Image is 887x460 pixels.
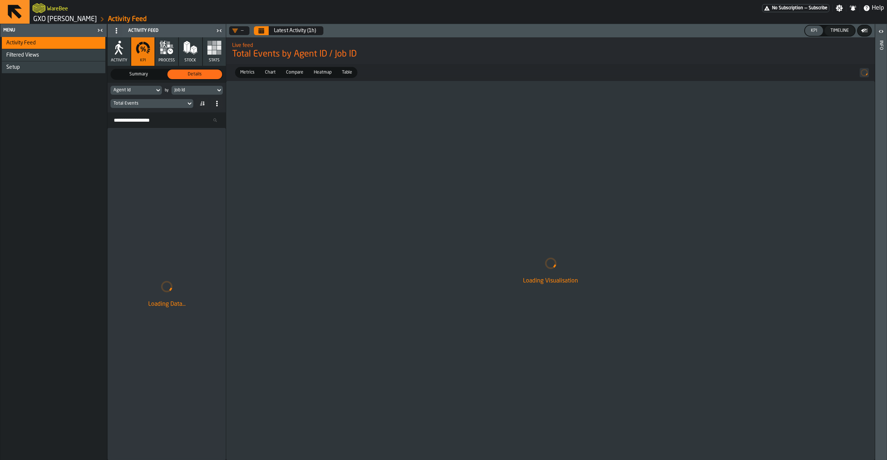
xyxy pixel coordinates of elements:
[337,68,357,77] div: thumb
[109,25,214,37] div: Activity Feed
[805,26,823,36] button: button-KPI
[111,58,127,63] span: Activity
[762,4,829,12] div: Menu Subscription
[878,39,884,458] div: Info
[33,1,45,15] a: logo-header
[113,101,183,106] div: DropdownMenuValue-eventsCount
[6,40,36,46] span: Activity Feed
[254,26,269,35] button: Select date range Select date range
[111,69,167,80] label: button-switch-multi-Summary
[2,28,95,33] div: Menu
[762,4,829,12] a: link-to-/wh/i/baca6aa3-d1fc-43c0-a604-2a1c9d5db74d/pricing/
[262,69,279,76] span: Chart
[808,28,820,33] div: KPI
[113,71,164,78] span: Summary
[167,70,222,79] div: thumb
[169,71,221,78] span: Details
[159,58,175,63] span: process
[184,58,196,63] span: Stock
[108,15,147,23] a: link-to-/wh/i/baca6aa3-d1fc-43c0-a604-2a1c9d5db74d/feed/62ef12e0-2103-4f85-95c6-e08093af12ca
[876,26,886,39] label: button-toggle-Open
[226,37,875,64] div: title-Total Events by Agent ID / Job ID
[282,68,308,77] div: thumb
[339,69,355,76] span: Table
[167,69,223,80] label: button-switch-multi-Details
[237,69,258,76] span: Metrics
[833,4,846,12] label: button-toggle-Settings
[2,37,105,49] li: menu Activity Feed
[232,277,869,285] div: Loading Visualisation
[825,26,855,36] button: button-Timeline
[858,26,871,36] button: button-
[113,300,220,309] div: Loading Data...
[0,24,107,37] header: Menu
[860,4,887,13] label: button-toggle-Help
[281,67,309,78] label: button-switch-multi-Compare
[174,88,213,93] div: DropdownMenuValue-jobId
[2,61,105,74] li: menu Setup
[111,70,166,79] div: thumb
[229,26,249,35] div: DropdownMenuValue-
[805,6,807,11] span: —
[809,6,827,11] span: Subscribe
[2,49,105,61] li: menu Filtered Views
[33,15,97,23] a: link-to-/wh/i/baca6aa3-d1fc-43c0-a604-2a1c9d5db74d/simulations
[261,68,280,77] div: thumb
[872,4,884,13] span: Help
[283,69,306,76] span: Compare
[309,68,336,77] div: thumb
[6,64,20,70] span: Setup
[827,28,852,33] div: Timeline
[171,86,223,95] div: DropdownMenuValue-jobId
[232,41,869,48] h2: Sub Title
[260,67,281,78] label: button-switch-multi-Chart
[875,24,887,460] header: Info
[111,99,193,108] div: DropdownMenuValue-eventsCount
[47,4,68,12] h2: Sub Title
[311,69,334,76] span: Heatmap
[33,15,458,24] nav: Breadcrumb
[232,48,869,60] span: Total Events by Agent ID / Job ID
[232,28,244,34] div: DropdownMenuValue-
[95,26,105,35] label: button-toggle-Close me
[337,67,357,78] label: button-switch-multi-Table
[236,68,259,77] div: thumb
[274,28,316,34] div: Latest Activity (1h)
[209,58,220,63] span: Stats
[113,88,152,93] div: DropdownMenuValue-agentId
[309,67,337,78] label: button-switch-multi-Heatmap
[235,67,260,78] label: button-switch-multi-Metrics
[772,6,803,11] span: No Subscription
[140,58,146,63] span: KPI
[846,4,860,12] label: button-toggle-Notifications
[111,86,162,95] div: DropdownMenuValue-agentId
[254,26,323,35] div: Select date range
[214,26,224,35] label: button-toggle-Close me
[6,52,39,58] span: Filtered Views
[269,23,320,38] button: Select date range
[165,88,169,92] div: by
